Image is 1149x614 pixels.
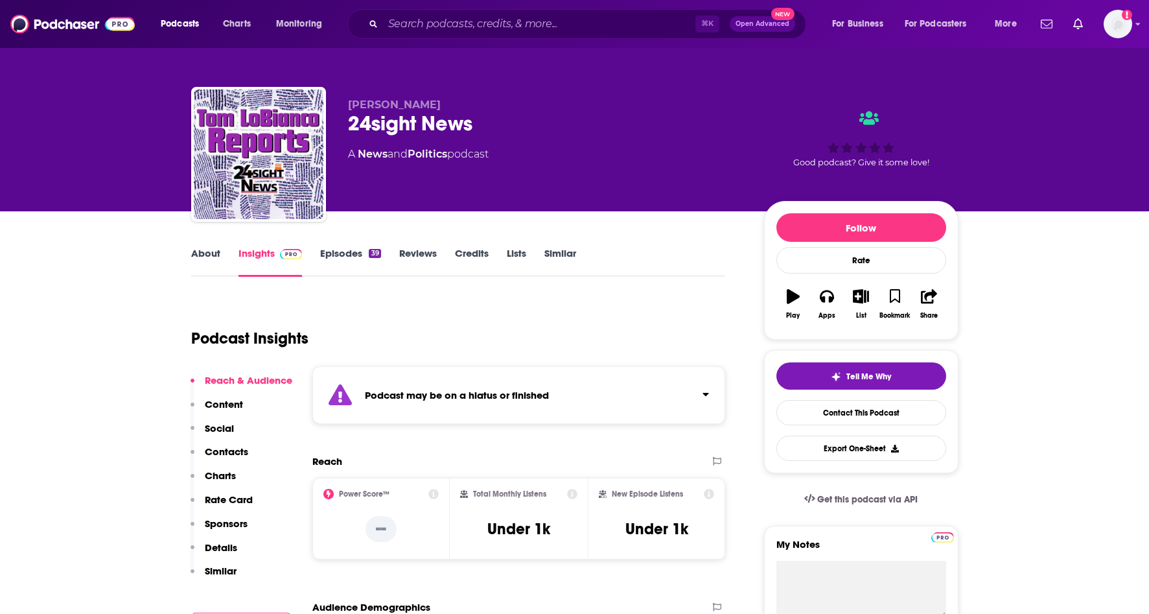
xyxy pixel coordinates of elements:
[1036,13,1058,35] a: Show notifications dropdown
[205,422,234,434] p: Social
[1122,10,1132,20] svg: Add a profile image
[905,15,967,33] span: For Podcasters
[366,516,397,542] p: --
[191,422,234,446] button: Social
[276,15,322,33] span: Monitoring
[348,147,489,162] div: A podcast
[388,148,408,160] span: and
[191,247,220,277] a: About
[191,493,253,517] button: Rate Card
[161,15,199,33] span: Podcasts
[205,469,236,482] p: Charts
[1104,10,1132,38] img: User Profile
[507,247,526,277] a: Lists
[365,389,549,401] strong: Podcast may be on a hiatus or finished
[856,312,866,320] div: List
[473,490,546,499] h2: Total Monthly Listens
[817,494,918,505] span: Get this podcast via API
[191,565,237,589] button: Similar
[191,517,248,541] button: Sponsors
[223,15,251,33] span: Charts
[205,398,243,410] p: Content
[832,15,883,33] span: For Business
[312,601,430,613] h2: Audience Demographics
[312,366,726,424] section: Click to expand status details
[339,490,389,499] h2: Power Score™
[205,374,292,386] p: Reach & Audience
[776,400,946,425] a: Contact This Podcast
[986,14,1033,34] button: open menu
[776,362,946,390] button: tell me why sparkleTell Me Why
[215,14,259,34] a: Charts
[191,469,236,493] button: Charts
[931,532,954,543] img: Podchaser Pro
[771,8,795,20] span: New
[1104,10,1132,38] span: Logged in as LornaG
[191,329,308,348] h1: Podcast Insights
[205,445,248,458] p: Contacts
[1068,13,1088,35] a: Show notifications dropdown
[1104,10,1132,38] button: Show profile menu
[152,14,216,34] button: open menu
[695,16,719,32] span: ⌘ K
[312,455,342,467] h2: Reach
[10,12,135,36] img: Podchaser - Follow, Share and Rate Podcasts
[879,312,910,320] div: Bookmark
[191,445,248,469] button: Contacts
[625,519,688,539] h3: Under 1k
[931,530,954,543] a: Pro website
[191,374,292,398] button: Reach & Audience
[191,398,243,422] button: Content
[776,281,810,327] button: Play
[320,247,380,277] a: Episodes39
[920,312,938,320] div: Share
[776,247,946,274] div: Rate
[776,213,946,242] button: Follow
[408,148,447,160] a: Politics
[764,99,958,179] div: Good podcast? Give it some love!
[823,14,899,34] button: open menu
[358,148,388,160] a: News
[205,541,237,554] p: Details
[793,158,929,167] span: Good podcast? Give it some love!
[995,15,1017,33] span: More
[383,14,695,34] input: Search podcasts, credits, & more...
[205,565,237,577] p: Similar
[369,249,380,258] div: 39
[544,247,576,277] a: Similar
[810,281,844,327] button: Apps
[267,14,339,34] button: open menu
[455,247,489,277] a: Credits
[846,372,891,382] span: Tell Me Why
[612,490,683,499] h2: New Episode Listens
[786,312,800,320] div: Play
[818,312,835,320] div: Apps
[360,9,818,39] div: Search podcasts, credits, & more...
[794,484,929,515] a: Get this podcast via API
[348,99,441,111] span: [PERSON_NAME]
[736,21,789,27] span: Open Advanced
[776,538,946,561] label: My Notes
[896,14,986,34] button: open menu
[878,281,912,327] button: Bookmark
[280,249,303,259] img: Podchaser Pro
[487,519,550,539] h3: Under 1k
[191,541,237,565] button: Details
[776,436,946,461] button: Export One-Sheet
[238,247,303,277] a: InsightsPodchaser Pro
[194,89,323,219] img: 24sight News
[205,493,253,506] p: Rate Card
[912,281,946,327] button: Share
[844,281,877,327] button: List
[399,247,437,277] a: Reviews
[205,517,248,530] p: Sponsors
[831,372,841,382] img: tell me why sparkle
[730,16,795,32] button: Open AdvancedNew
